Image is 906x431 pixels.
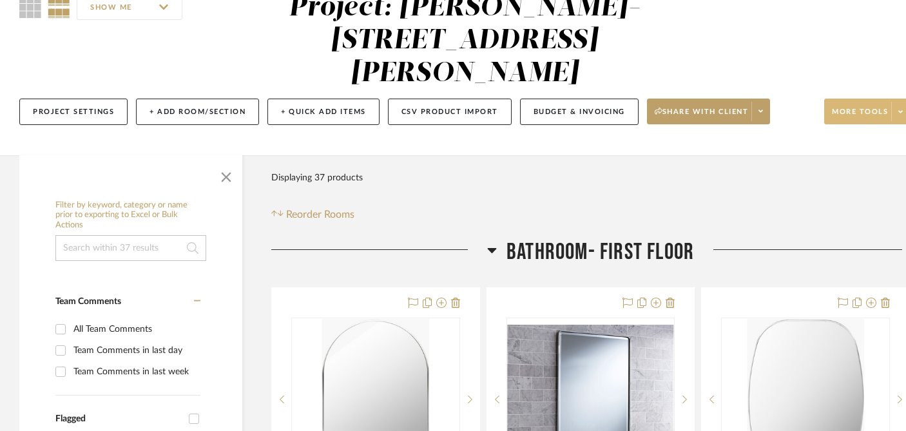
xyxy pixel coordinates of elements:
[388,99,512,125] button: CSV Product Import
[506,238,694,266] span: Bathroom- First Floor
[271,207,354,222] button: Reorder Rooms
[55,297,121,306] span: Team Comments
[655,107,749,126] span: Share with client
[832,107,888,126] span: More tools
[647,99,771,124] button: Share with client
[73,319,197,340] div: All Team Comments
[213,162,239,187] button: Close
[73,361,197,382] div: Team Comments in last week
[55,200,206,231] h6: Filter by keyword, category or name prior to exporting to Excel or Bulk Actions
[55,414,182,425] div: Flagged
[19,99,128,125] button: Project Settings
[73,340,197,361] div: Team Comments in last day
[55,235,206,261] input: Search within 37 results
[136,99,259,125] button: + Add Room/Section
[267,99,380,125] button: + Quick Add Items
[520,99,639,125] button: Budget & Invoicing
[286,207,354,222] span: Reorder Rooms
[271,165,363,191] div: Displaying 37 products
